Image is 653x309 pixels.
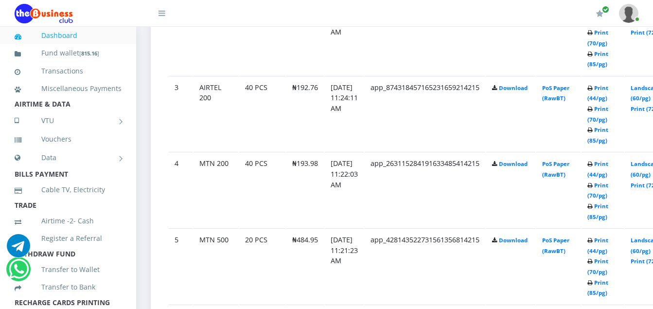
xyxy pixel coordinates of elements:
[15,109,122,133] a: VTU
[587,84,608,102] a: Print (44/pg)
[7,241,30,257] a: Chat for support
[365,152,485,227] td: app_263115284191633485414215
[587,202,608,220] a: Print (85/pg)
[619,4,638,23] img: User
[587,182,608,200] a: Print (70/pg)
[587,29,608,47] a: Print (70/pg)
[587,279,608,297] a: Print (85/pg)
[596,10,603,18] i: Renew/Upgrade Subscription
[325,152,364,227] td: [DATE] 11:22:03 AM
[15,227,122,250] a: Register a Referral
[15,210,122,232] a: Airtime -2- Cash
[15,4,73,23] img: Logo
[15,258,122,281] a: Transfer to Wallet
[169,76,193,151] td: 3
[169,228,193,304] td: 5
[286,152,324,227] td: ₦193.98
[15,24,122,47] a: Dashboard
[15,77,122,100] a: Miscellaneous Payments
[169,152,193,227] td: 4
[325,228,364,304] td: [DATE] 11:21:23 AM
[325,76,364,151] td: [DATE] 11:24:11 AM
[15,42,122,65] a: Fund wallet[815.16]
[587,126,608,144] a: Print (85/pg)
[239,228,285,304] td: 20 PCS
[587,105,608,123] a: Print (70/pg)
[542,160,569,178] a: PoS Paper (RawBT)
[542,84,569,102] a: PoS Paper (RawBT)
[587,236,608,254] a: Print (44/pg)
[365,76,485,151] td: app_874318457165231659214215
[286,76,324,151] td: ₦192.76
[499,236,528,244] a: Download
[79,50,99,57] small: [ ]
[499,84,528,91] a: Download
[587,160,608,178] a: Print (44/pg)
[15,179,122,201] a: Cable TV, Electricity
[239,76,285,151] td: 40 PCS
[365,228,485,304] td: app_428143522731561356814215
[15,276,122,298] a: Transfer to Bank
[81,50,97,57] b: 815.16
[15,128,122,150] a: Vouchers
[15,145,122,170] a: Data
[194,228,238,304] td: MTN 500
[587,257,608,275] a: Print (70/pg)
[602,6,609,13] span: Renew/Upgrade Subscription
[9,265,29,281] a: Chat for support
[194,76,238,151] td: AIRTEL 200
[239,152,285,227] td: 40 PCS
[542,236,569,254] a: PoS Paper (RawBT)
[15,60,122,82] a: Transactions
[286,228,324,304] td: ₦484.95
[499,160,528,167] a: Download
[194,152,238,227] td: MTN 200
[587,50,608,68] a: Print (85/pg)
